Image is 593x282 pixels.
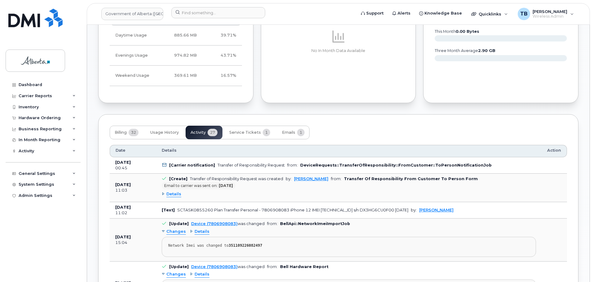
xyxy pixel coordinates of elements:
span: Details [195,229,209,235]
span: Usage History [150,130,179,135]
span: from: [287,163,298,167]
td: 885.66 MB [158,25,202,46]
b: [DATE] [115,160,131,165]
a: [PERSON_NAME] [294,176,328,181]
td: 43.71% [202,46,242,66]
span: Knowledge Base [424,10,462,16]
span: from: [267,264,278,269]
span: Service Tickets [229,130,261,135]
b: Bell Hardware Report [280,264,328,269]
span: Emails [282,130,295,135]
span: Changes [166,271,186,277]
b: [Carrier notification] [169,163,215,167]
a: Knowledge Base [415,7,466,20]
span: TB [520,10,528,18]
b: [DATE] [115,182,131,187]
input: Find something... [171,7,265,18]
a: Device (7806908083) [191,221,238,226]
a: Government of Alberta (GOA) [101,8,163,20]
div: was changed [191,221,265,226]
a: Device (7806908083) [191,264,238,269]
span: 32 [129,129,138,136]
b: [DATE] [115,235,131,239]
div: Quicklinks [467,8,512,20]
a: [PERSON_NAME] [419,208,454,212]
b: Transfer Of Responsibility From Customer To Person Form [344,176,478,181]
span: 1 [297,129,305,136]
tspan: 2.90 GB [478,48,495,53]
strong: 351109226082497 [229,243,262,248]
div: 11:03 [115,188,151,193]
b: [DATE] [219,183,233,189]
span: from: [267,221,278,226]
div: SCTASK0855260 Plan Transfer Personal - 7806908083 iPhone 12 IMEI [TECHNICAL_ID] s/n DX3HG6CU0F00 ... [177,208,408,212]
td: 974.82 MB [158,46,202,66]
span: Alerts [398,10,411,16]
div: Transfer of Responsibility Request was created [190,176,283,181]
span: Details [195,271,209,277]
span: Date [116,148,125,153]
span: from: [331,176,341,181]
tr: Weekdays from 6:00pm to 8:00am [110,46,242,66]
div: Network Imei was changed to [168,243,529,248]
span: Billing [115,130,127,135]
b: [Text] [162,208,175,212]
div: 15:04 [115,240,151,245]
text: three month average [434,48,495,53]
p: No In Month Data Available [272,48,405,54]
b: DeviceRequests::TransferOfResponsibility::FromCustomer::ToPersonNotificationJob [300,163,492,167]
td: Daytime Usage [110,25,158,46]
span: Email to carrier was sent on: [164,183,217,189]
tspan: 0.00 Bytes [456,29,479,34]
b: [Create] [169,176,187,181]
text: this month [434,29,479,34]
td: 369.61 MB [158,66,202,86]
div: 00:45 [115,165,151,171]
span: 1 [263,129,270,136]
span: Support [366,10,384,16]
div: Transfer of Responsibility Request [217,163,285,167]
tr: Friday from 6:00pm to Monday 8:00am [110,66,242,86]
span: Details [166,191,181,197]
span: Details [162,148,177,153]
span: by: [286,176,292,181]
div: 11:02 [115,210,151,216]
span: Quicklinks [479,11,501,16]
b: [DATE] [115,205,131,210]
a: Support [357,7,388,20]
span: Changes [166,229,186,235]
div: was changed [191,264,265,269]
td: Weekend Usage [110,66,158,86]
span: Wireless Admin [533,14,567,19]
div: Tami Betchuk [513,8,578,20]
th: Action [542,145,567,157]
b: BellApi::NetworkImeiImportJob [280,221,350,226]
a: Alerts [388,7,415,20]
span: by: [411,208,417,212]
b: [Update] [169,264,189,269]
td: 39.71% [202,25,242,46]
b: [Update] [169,221,189,226]
td: 16.57% [202,66,242,86]
span: [PERSON_NAME] [533,9,567,14]
td: Evenings Usage [110,46,158,66]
